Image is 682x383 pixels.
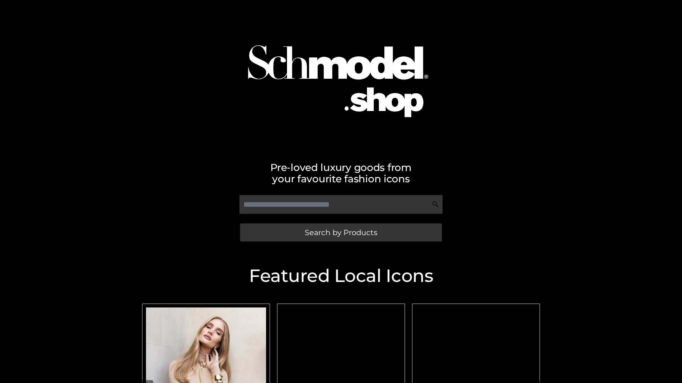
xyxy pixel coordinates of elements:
h2: Pre-loved luxury goods from your favourite fashion icons [139,162,543,184]
h2: Featured Local Icons​ [139,267,543,285]
span: Search by Products [305,229,377,236]
img: Search Icon [432,201,439,208]
a: Search by Products [240,223,442,242]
